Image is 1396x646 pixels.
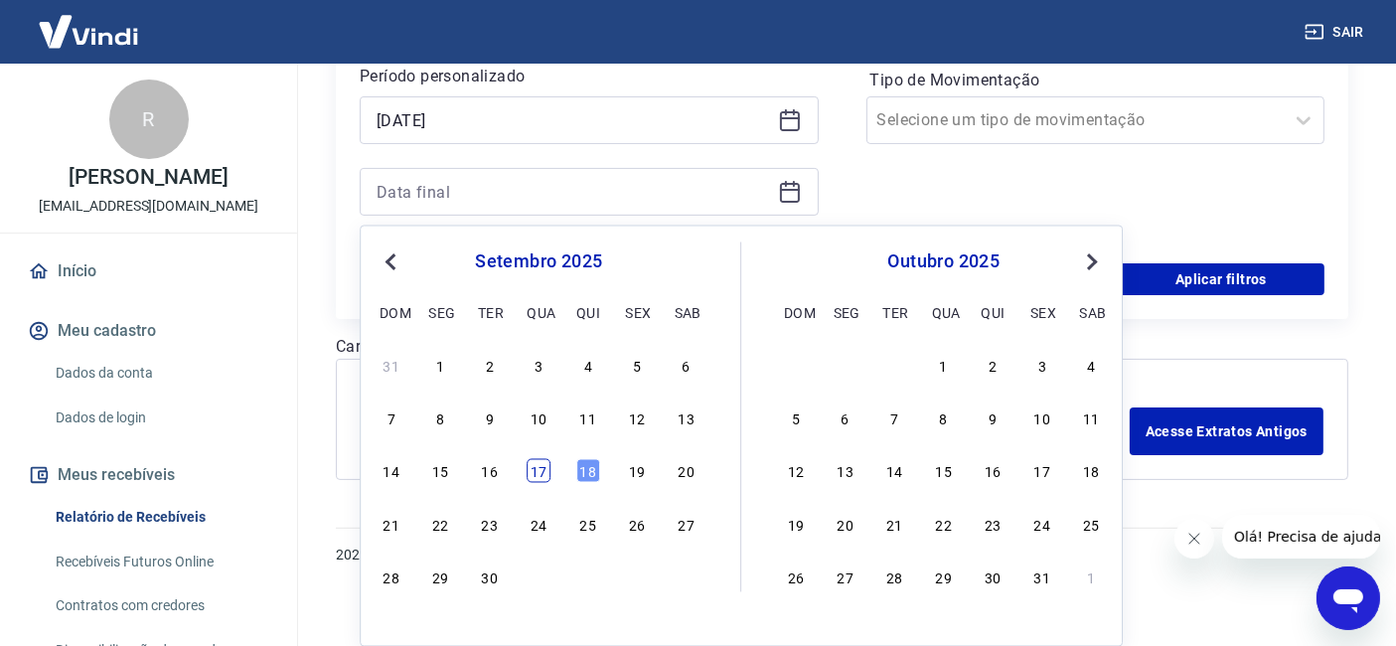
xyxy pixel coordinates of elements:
[428,406,452,430] div: Choose segunda-feira, 8 de setembro de 2025
[675,512,698,536] div: Choose sábado, 27 de setembro de 2025
[576,300,600,324] div: qui
[336,335,1348,359] p: Carregando...
[675,406,698,430] div: Choose sábado, 13 de setembro de 2025
[377,250,700,274] div: setembro 2025
[834,406,857,430] div: Choose segunda-feira, 6 de outubro de 2025
[1174,519,1214,559] iframe: Fechar mensagem
[932,565,956,589] div: Choose quarta-feira, 29 de outubro de 2025
[1080,406,1104,430] div: Choose sábado, 11 de outubro de 2025
[1080,250,1104,274] button: Next Month
[1080,354,1104,378] div: Choose sábado, 4 de outubro de 2025
[1080,459,1104,483] div: Choose sábado, 18 de outubro de 2025
[784,512,808,536] div: Choose domingo, 19 de outubro de 2025
[834,354,857,378] div: Choose segunda-feira, 29 de setembro de 2025
[1301,14,1372,51] button: Sair
[981,300,1005,324] div: qui
[1080,300,1104,324] div: sab
[784,406,808,430] div: Choose domingo, 5 de outubro de 2025
[576,565,600,589] div: Choose quinta-feira, 2 de outubro de 2025
[981,406,1005,430] div: Choose quinta-feira, 9 de outubro de 2025
[981,459,1005,483] div: Choose quinta-feira, 16 de outubro de 2025
[380,354,403,378] div: Choose domingo, 31 de agosto de 2025
[428,459,452,483] div: Choose segunda-feira, 15 de setembro de 2025
[834,300,857,324] div: seg
[380,512,403,536] div: Choose domingo, 21 de setembro de 2025
[932,300,956,324] div: qua
[576,354,600,378] div: Choose quinta-feira, 4 de setembro de 2025
[379,250,402,274] button: Previous Month
[527,512,550,536] div: Choose quarta-feira, 24 de setembro de 2025
[380,406,403,430] div: Choose domingo, 7 de setembro de 2025
[932,354,956,378] div: Choose quarta-feira, 1 de outubro de 2025
[781,250,1106,274] div: outubro 2025
[360,65,819,88] p: Período personalizado
[784,354,808,378] div: Choose domingo, 28 de setembro de 2025
[625,354,649,378] div: Choose sexta-feira, 5 de setembro de 2025
[882,300,906,324] div: ter
[377,177,770,207] input: Data final
[478,565,502,589] div: Choose terça-feira, 30 de setembro de 2025
[882,406,906,430] div: Choose terça-feira, 7 de outubro de 2025
[932,406,956,430] div: Choose quarta-feira, 8 de outubro de 2025
[625,406,649,430] div: Choose sexta-feira, 12 de setembro de 2025
[576,459,600,483] div: Choose quinta-feira, 18 de setembro de 2025
[24,453,273,497] button: Meus recebíveis
[1080,512,1104,536] div: Choose sábado, 25 de outubro de 2025
[576,406,600,430] div: Choose quinta-feira, 11 de setembro de 2025
[109,80,189,159] div: R
[527,300,550,324] div: qua
[675,565,698,589] div: Choose sábado, 4 de outubro de 2025
[48,353,273,394] a: Dados da conta
[675,459,698,483] div: Choose sábado, 20 de setembro de 2025
[380,459,403,483] div: Choose domingo, 14 de setembro de 2025
[478,459,502,483] div: Choose terça-feira, 16 de setembro de 2025
[834,512,857,536] div: Choose segunda-feira, 20 de outubro de 2025
[981,565,1005,589] div: Choose quinta-feira, 30 de outubro de 2025
[336,545,1348,565] p: 2025 ©
[932,459,956,483] div: Choose quarta-feira, 15 de outubro de 2025
[834,565,857,589] div: Choose segunda-feira, 27 de outubro de 2025
[1118,263,1324,295] button: Aplicar filtros
[1030,512,1054,536] div: Choose sexta-feira, 24 de outubro de 2025
[12,14,167,30] span: Olá! Precisa de ajuda?
[1030,300,1054,324] div: sex
[527,565,550,589] div: Choose quarta-feira, 1 de outubro de 2025
[625,459,649,483] div: Choose sexta-feira, 19 de setembro de 2025
[834,459,857,483] div: Choose segunda-feira, 13 de outubro de 2025
[784,300,808,324] div: dom
[576,512,600,536] div: Choose quinta-feira, 25 de setembro de 2025
[478,406,502,430] div: Choose terça-feira, 9 de setembro de 2025
[1030,354,1054,378] div: Choose sexta-feira, 3 de outubro de 2025
[932,512,956,536] div: Choose quarta-feira, 22 de outubro de 2025
[1030,565,1054,589] div: Choose sexta-feira, 31 de outubro de 2025
[380,565,403,589] div: Choose domingo, 28 de setembro de 2025
[882,512,906,536] div: Choose terça-feira, 21 de outubro de 2025
[784,565,808,589] div: Choose domingo, 26 de outubro de 2025
[625,565,649,589] div: Choose sexta-feira, 3 de outubro de 2025
[527,354,550,378] div: Choose quarta-feira, 3 de setembro de 2025
[478,300,502,324] div: ter
[527,406,550,430] div: Choose quarta-feira, 10 de setembro de 2025
[48,585,273,626] a: Contratos com credores
[380,300,403,324] div: dom
[625,512,649,536] div: Choose sexta-feira, 26 de setembro de 2025
[24,309,273,353] button: Meu cadastro
[781,351,1106,591] div: month 2025-10
[675,354,698,378] div: Choose sábado, 6 de setembro de 2025
[1317,566,1380,630] iframe: Botão para abrir a janela de mensagens
[478,512,502,536] div: Choose terça-feira, 23 de setembro de 2025
[1030,406,1054,430] div: Choose sexta-feira, 10 de outubro de 2025
[1222,515,1380,559] iframe: Mensagem da empresa
[981,512,1005,536] div: Choose quinta-feira, 23 de outubro de 2025
[527,459,550,483] div: Choose quarta-feira, 17 de setembro de 2025
[882,565,906,589] div: Choose terça-feira, 28 de outubro de 2025
[870,69,1321,92] label: Tipo de Movimentação
[48,542,273,582] a: Recebíveis Futuros Online
[675,300,698,324] div: sab
[39,196,258,217] p: [EMAIL_ADDRESS][DOMAIN_NAME]
[882,459,906,483] div: Choose terça-feira, 14 de outubro de 2025
[48,398,273,438] a: Dados de login
[377,351,700,591] div: month 2025-09
[428,354,452,378] div: Choose segunda-feira, 1 de setembro de 2025
[377,105,770,135] input: Data inicial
